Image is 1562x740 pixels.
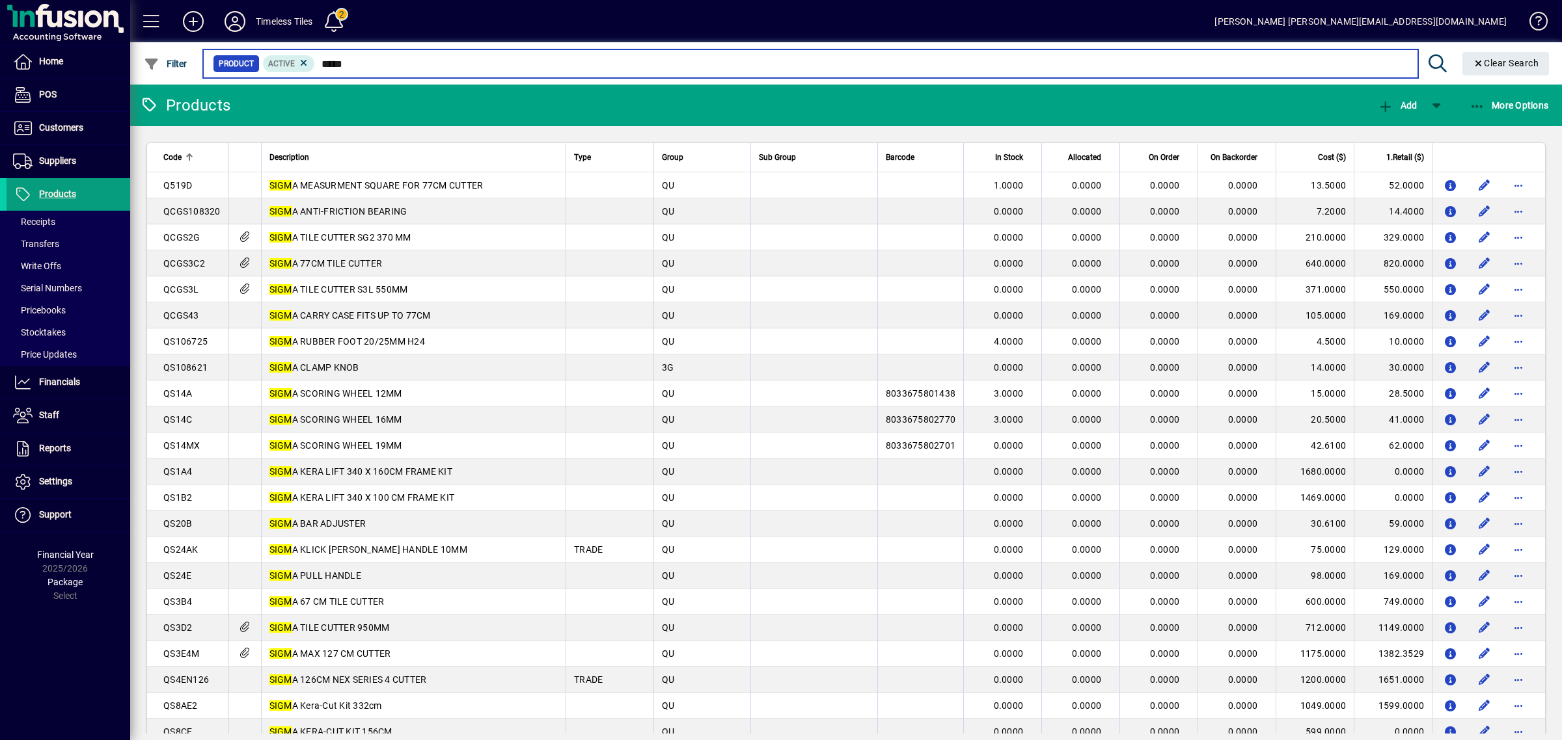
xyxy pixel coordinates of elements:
span: Q519D [163,180,192,191]
span: 0.0000 [1072,440,1102,451]
td: 1469.0000 [1276,484,1354,510]
em: SIGM [269,180,292,191]
span: 0.0000 [1228,518,1258,529]
a: Price Updates [7,343,130,365]
td: 20.5000 [1276,406,1354,432]
button: Profile [214,10,256,33]
em: SIGM [269,544,292,555]
td: 0.0000 [1354,458,1432,484]
a: Reports [7,432,130,465]
span: A 77CM TILE CUTTER [269,258,383,269]
a: Settings [7,466,130,498]
span: 0.0000 [1228,570,1258,581]
span: QS1A4 [163,466,192,477]
span: In Stock [995,150,1023,165]
em: SIGM [269,232,292,243]
span: A MEASURMENT SQUARE FOR 77CM CUTTER [269,180,484,191]
button: More options [1508,383,1529,404]
span: 0.0000 [1150,258,1180,269]
span: 0.0000 [1228,336,1258,347]
em: SIGM [269,570,292,581]
span: Suppliers [39,155,76,166]
button: Edit [1474,565,1495,586]
span: 1.0000 [994,180,1024,191]
span: QS24AK [163,544,199,555]
span: 0.0000 [994,440,1024,451]
span: 0.0000 [994,466,1024,477]
span: 0.0000 [1150,466,1180,477]
span: Description [269,150,309,165]
span: 0.0000 [994,258,1024,269]
span: QU [662,466,675,477]
td: 98.0000 [1276,562,1354,588]
td: 371.0000 [1276,276,1354,302]
button: More options [1508,305,1529,326]
span: QU [662,596,675,607]
td: 4.5000 [1276,328,1354,354]
button: More options [1508,409,1529,430]
div: Code [163,150,221,165]
span: QU [662,570,675,581]
span: A KERA LIFT 340 X 160CM FRAME KIT [269,466,452,477]
em: SIGM [269,336,292,347]
span: Type [574,150,591,165]
span: QU [662,180,675,191]
td: 14.0000 [1276,354,1354,380]
button: Edit [1474,435,1495,456]
td: 712.0000 [1276,614,1354,641]
span: QU [662,206,675,217]
span: 0.0000 [994,492,1024,503]
button: Edit [1474,617,1495,638]
span: 0.0000 [994,206,1024,217]
span: 0.0000 [1228,466,1258,477]
span: POS [39,89,57,99]
div: On Backorder [1206,150,1269,165]
span: Code [163,150,182,165]
span: 0.0000 [994,310,1024,321]
span: QU [662,518,675,529]
span: QCGS3C2 [163,258,205,269]
button: Edit [1474,513,1495,534]
span: QS1B2 [163,492,192,503]
span: TRADE [574,544,603,555]
button: More options [1508,617,1529,638]
span: A PULL HANDLE [269,570,361,581]
div: Products [140,95,230,116]
span: 0.0000 [1072,492,1102,503]
span: Home [39,56,63,66]
span: 0.0000 [1150,362,1180,373]
span: 0.0000 [994,284,1024,295]
td: 41.0000 [1354,406,1432,432]
span: 0.0000 [1072,362,1102,373]
mat-chip: Activation Status: Active [263,55,315,72]
td: 30.6100 [1276,510,1354,536]
span: 0.0000 [1150,310,1180,321]
span: 3.0000 [994,414,1024,425]
td: 10.0000 [1354,328,1432,354]
td: 129.0000 [1354,536,1432,562]
span: QS108621 [163,362,208,373]
em: SIGM [269,622,292,633]
td: 28.5000 [1354,380,1432,406]
span: 0.0000 [1072,258,1102,269]
span: QU [662,310,675,321]
td: 13.5000 [1276,172,1354,198]
span: Active [268,59,295,68]
span: 0.0000 [994,362,1024,373]
span: 0.0000 [1072,284,1102,295]
td: 52.0000 [1354,172,1432,198]
a: Stocktakes [7,321,130,343]
span: QS3B4 [163,596,192,607]
span: 0.0000 [1228,440,1258,451]
button: Edit [1474,409,1495,430]
span: 0.0000 [1228,362,1258,373]
span: 0.0000 [994,544,1024,555]
div: Allocated [1050,150,1113,165]
button: More options [1508,461,1529,482]
td: 820.0000 [1354,250,1432,276]
a: Support [7,499,130,531]
a: Customers [7,112,130,144]
span: Settings [39,476,72,486]
button: More options [1508,227,1529,248]
a: POS [7,79,130,111]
